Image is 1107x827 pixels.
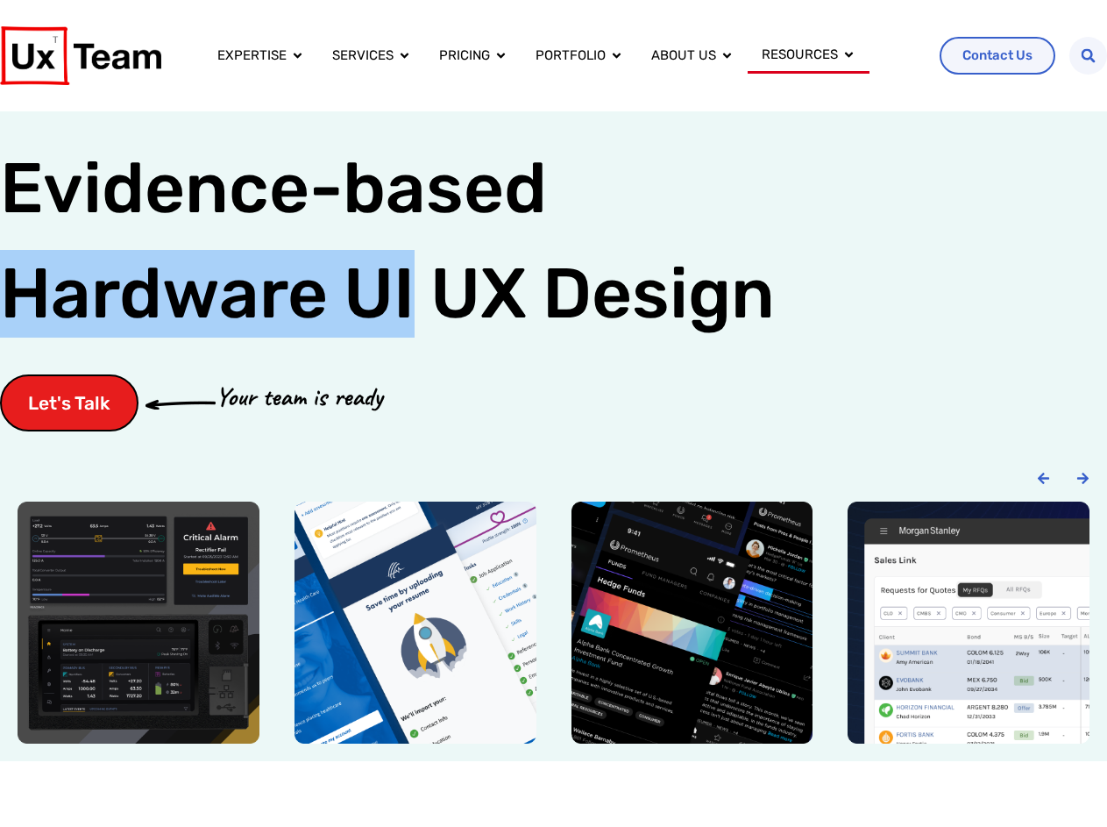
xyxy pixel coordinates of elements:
img: SHC medical job application mobile app [294,502,536,744]
span: UX Design [430,250,775,338]
span: Subscribe to UX Team newsletter. [22,244,660,260]
div: Search [1069,37,1107,75]
span: Last Name [334,1,396,16]
img: arrow-cta [145,399,216,410]
a: Expertise [217,46,287,66]
span: Let's Talk [28,394,110,412]
div: Carousel [18,502,1089,744]
input: Subscribe to UX Team newsletter. [4,246,16,258]
div: Menu Toggle [203,38,926,75]
nav: Menu [203,38,926,75]
p: Your team is ready [216,377,382,417]
img: Power conversion company hardware UI device ux design [18,502,259,744]
a: Portfolio [536,46,606,66]
div: 3 / 6 [571,502,813,744]
a: About us [651,46,716,66]
img: Morgan Stanley trading floor application design [848,502,1089,744]
a: Resources [762,45,838,65]
div: 1 / 6 [18,502,259,744]
img: Prometheus alts social media mobile app design [571,502,813,744]
div: 4 / 6 [848,502,1089,744]
span: Contact Us [962,49,1032,62]
a: Contact Us [940,37,1055,75]
div: 2 / 6 [294,502,536,744]
div: Next slide [1076,472,1089,485]
div: Previous slide [1037,472,1050,485]
a: Pricing [439,46,490,66]
a: Services [332,46,394,66]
